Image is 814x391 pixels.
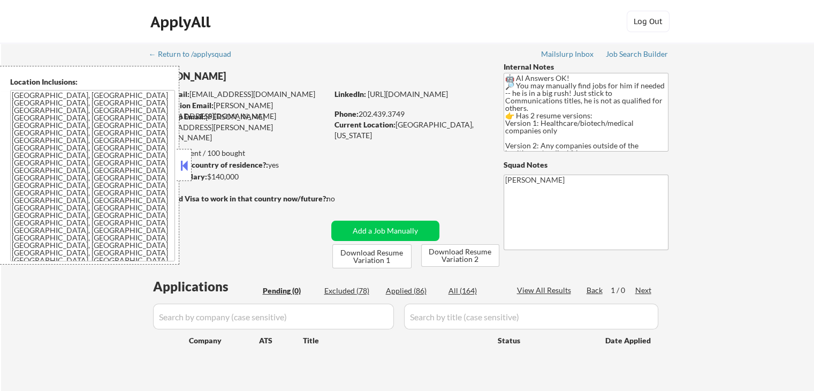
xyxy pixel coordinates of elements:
a: [URL][DOMAIN_NAME] [368,89,448,99]
div: [EMAIL_ADDRESS][DOMAIN_NAME] [150,89,328,100]
div: View All Results [517,285,574,296]
div: yes [149,160,324,170]
div: Company [189,335,259,346]
div: Internal Notes [504,62,668,72]
div: [PERSON_NAME] [150,70,370,83]
div: 1 / 0 [611,285,635,296]
div: Job Search Builder [606,50,668,58]
strong: LinkedIn: [334,89,366,99]
button: Log Out [627,11,670,32]
div: ApplyAll [150,13,214,31]
a: ← Return to /applysquad [149,50,241,61]
div: Squad Notes [504,160,668,170]
div: ← Return to /applysquad [149,50,241,58]
div: [PERSON_NAME][EMAIL_ADDRESS][PERSON_NAME][DOMAIN_NAME] [150,111,328,143]
div: Title [303,335,488,346]
div: Next [635,285,652,296]
div: Back [587,285,604,296]
div: Applied (86) [386,285,439,296]
div: $140,000 [149,171,328,182]
button: Download Resume Variation 1 [332,244,412,268]
div: 202.439.3749 [334,109,486,119]
div: Excluded (78) [324,285,378,296]
div: Pending (0) [263,285,316,296]
button: Download Resume Variation 2 [421,244,499,267]
div: no [326,193,357,204]
a: Mailslurp Inbox [541,50,595,61]
div: All (164) [448,285,502,296]
a: Job Search Builder [606,50,668,61]
div: Date Applied [605,335,652,346]
div: Mailslurp Inbox [541,50,595,58]
div: [PERSON_NAME][EMAIL_ADDRESS][DOMAIN_NAME] [150,100,328,121]
strong: Phone: [334,109,359,118]
div: Applications [153,280,259,293]
div: Location Inclusions: [10,77,175,87]
div: Status [498,330,590,350]
div: 86 sent / 100 bought [149,148,328,159]
strong: Can work in country of residence?: [149,160,268,169]
input: Search by title (case sensitive) [404,304,658,329]
button: Add a Job Manually [331,221,439,241]
strong: Current Location: [334,120,395,129]
strong: Will need Visa to work in that country now/future?: [150,194,328,203]
div: ATS [259,335,303,346]
div: [GEOGRAPHIC_DATA], [US_STATE] [334,119,486,140]
input: Search by company (case sensitive) [153,304,394,329]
